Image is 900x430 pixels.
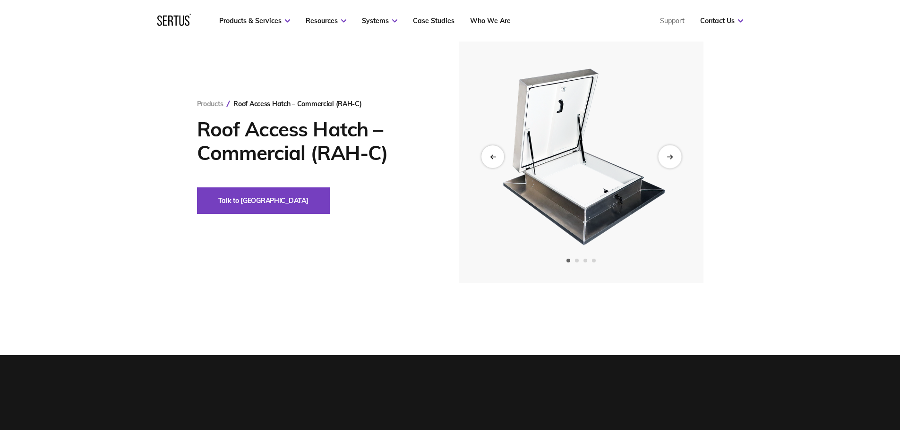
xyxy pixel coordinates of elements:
[583,259,587,262] span: Go to slide 3
[700,17,743,25] a: Contact Us
[219,17,290,25] a: Products & Services
[658,145,681,168] div: Next slide
[481,145,504,168] div: Previous slide
[730,320,900,430] iframe: Chat Widget
[413,17,454,25] a: Case Studies
[306,17,346,25] a: Resources
[197,187,330,214] button: Talk to [GEOGRAPHIC_DATA]
[362,17,397,25] a: Systems
[592,259,596,262] span: Go to slide 4
[660,17,685,25] a: Support
[197,118,431,165] h1: Roof Access Hatch – Commercial (RAH-C)
[575,259,579,262] span: Go to slide 2
[197,100,223,108] a: Products
[470,17,511,25] a: Who We Are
